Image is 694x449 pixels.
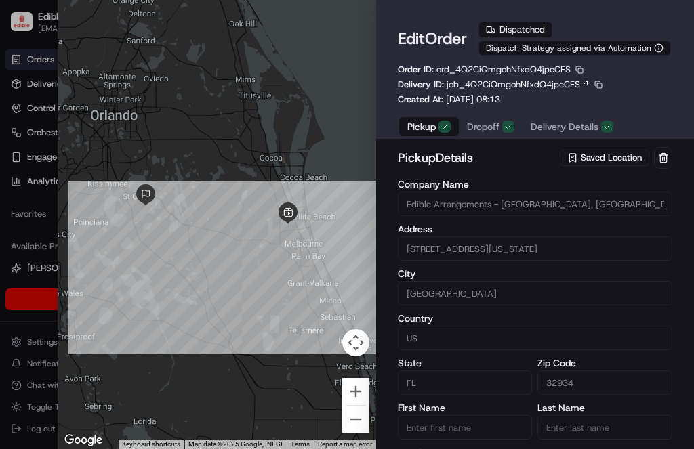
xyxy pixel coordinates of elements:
[398,64,571,76] p: Order ID:
[122,440,180,449] button: Keyboard shortcuts
[407,120,436,133] span: Pickup
[398,281,672,305] input: Enter city
[61,431,106,449] a: Open this area in Google Maps (opens a new window)
[398,236,672,261] input: 3096 Lake Washington Rd, Melbourne, FL 32934, USA
[486,43,651,54] span: Dispatch Strategy assigned via Automation
[342,378,369,405] button: Zoom in
[342,329,369,356] button: Map camera controls
[581,152,642,164] span: Saved Location
[531,120,598,133] span: Delivery Details
[398,148,557,167] h2: pickup Details
[398,370,533,395] input: Enter state
[478,41,671,56] button: Dispatch Strategy assigned via Automation
[537,370,672,395] input: Enter zip code
[398,79,605,91] div: Delivery ID:
[342,406,369,433] button: Zoom out
[291,440,310,448] a: Terms (opens in new tab)
[447,79,590,91] a: job_4Q2CiQmgohNfxdQ4jpcCFS
[436,64,571,75] span: ord_4Q2CiQmgohNfxdQ4jpcCFS
[398,358,533,368] label: State
[398,192,672,216] input: Enter company name
[398,28,467,49] h1: Edit
[560,148,651,167] button: Saved Location
[188,440,283,448] span: Map data ©2025 Google, INEGI
[398,269,672,278] label: City
[398,224,672,234] label: Address
[537,358,672,368] label: Zip Code
[398,403,533,412] label: First Name
[398,179,672,189] label: Company Name
[537,415,672,440] input: Enter last name
[478,22,552,38] div: Dispatched
[61,431,106,449] img: Google
[318,440,372,448] a: Report a map error
[398,326,672,350] input: Enter country
[467,120,499,133] span: Dropoff
[398,93,500,106] p: Created At:
[446,93,500,105] span: [DATE] 08:13
[537,403,672,412] label: Last Name
[447,79,580,91] span: job_4Q2CiQmgohNfxdQ4jpcCFS
[425,28,467,49] span: Order
[398,415,533,440] input: Enter first name
[398,314,672,323] label: Country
